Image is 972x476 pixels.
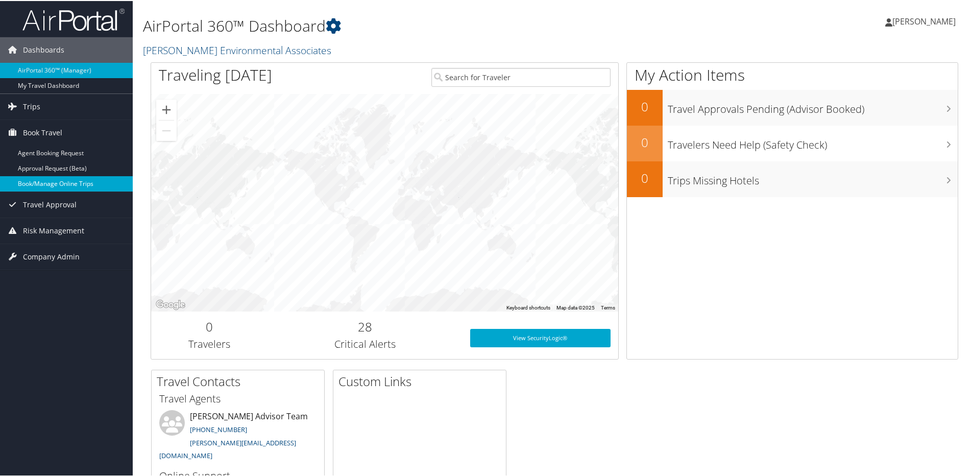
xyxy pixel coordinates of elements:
span: Trips [23,93,40,118]
h1: Traveling [DATE] [159,63,272,85]
a: [PERSON_NAME][EMAIL_ADDRESS][DOMAIN_NAME] [159,437,296,460]
span: [PERSON_NAME] [892,15,956,26]
a: Open this area in Google Maps (opens a new window) [154,297,187,311]
h2: 0 [159,317,260,335]
span: Risk Management [23,217,84,243]
img: Google [154,297,187,311]
a: 0Trips Missing Hotels [627,160,958,196]
span: Travel Approval [23,191,77,217]
span: Dashboards [23,36,64,62]
h3: Travel Approvals Pending (Advisor Booked) [668,96,958,115]
a: 0Travelers Need Help (Safety Check) [627,125,958,160]
img: airportal-logo.png [22,7,125,31]
h2: Travel Contacts [157,372,324,389]
h3: Travelers [159,336,260,350]
span: Map data ©2025 [556,304,595,310]
h2: Custom Links [338,372,506,389]
h2: 0 [627,169,663,186]
h3: Travel Agents [159,391,317,405]
h3: Trips Missing Hotels [668,168,958,187]
span: Book Travel [23,119,62,145]
h3: Critical Alerts [276,336,455,350]
a: [PHONE_NUMBER] [190,424,247,433]
h1: AirPortal 360™ Dashboard [143,14,692,36]
a: [PERSON_NAME] Environmental Associates [143,42,334,56]
span: Company Admin [23,243,80,269]
a: Terms (opens in new tab) [601,304,615,310]
h2: 0 [627,133,663,150]
li: [PERSON_NAME] Advisor Team [154,409,322,464]
h2: 0 [627,97,663,114]
input: Search for Traveler [431,67,611,86]
button: Keyboard shortcuts [506,303,550,311]
h3: Travelers Need Help (Safety Check) [668,132,958,151]
h1: My Action Items [627,63,958,85]
button: Zoom out [156,120,177,140]
a: 0Travel Approvals Pending (Advisor Booked) [627,89,958,125]
a: [PERSON_NAME] [885,5,966,36]
button: Zoom in [156,99,177,119]
h2: 28 [276,317,455,335]
a: View SecurityLogic® [470,328,611,346]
